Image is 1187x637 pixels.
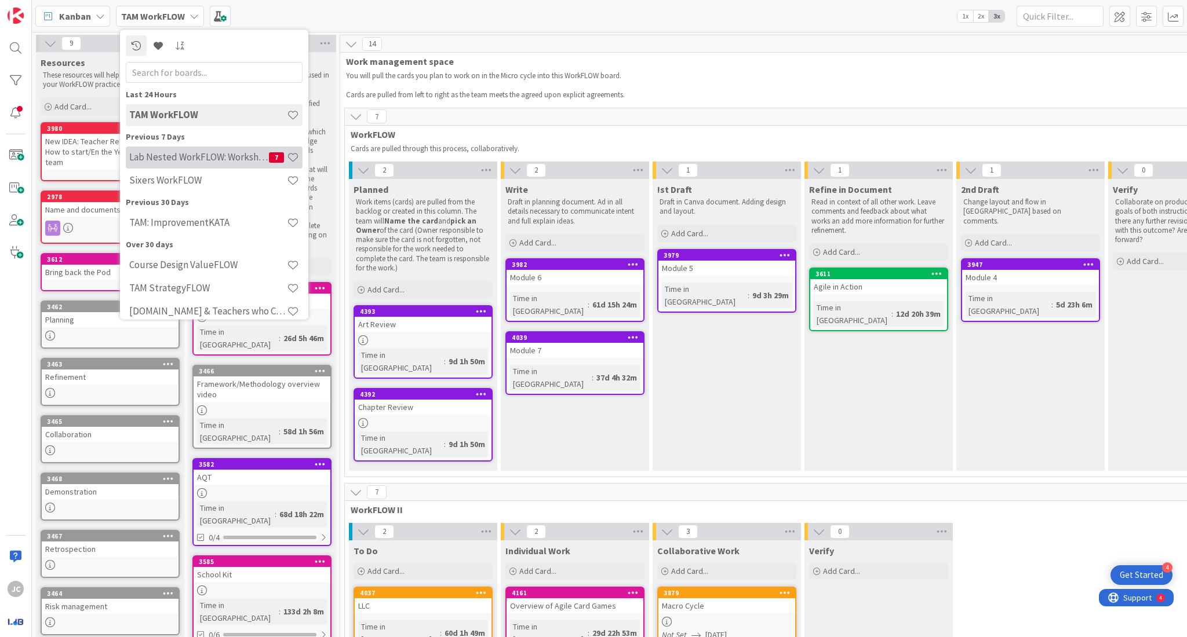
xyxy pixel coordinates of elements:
[42,302,179,312] div: 3462
[507,270,643,285] div: Module 6
[354,184,388,195] span: Planned
[657,184,692,195] span: !st Draft
[893,307,944,320] div: 12d 20h 39m
[197,599,279,624] div: Time in [GEOGRAPHIC_DATA]
[41,473,180,521] a: 3468Demonstration
[358,431,444,457] div: Time in [GEOGRAPHIC_DATA]
[41,253,180,291] a: 3612Bring back the Pod
[42,588,179,599] div: 3464
[962,270,1099,285] div: Module 4
[47,303,179,311] div: 3462
[809,268,948,331] a: 3611Agile in ActionTime in [GEOGRAPHIC_DATA]:12d 20h 39m
[505,545,570,557] span: Individual Work
[823,566,860,576] span: Add Card...
[360,307,491,316] div: 4393
[60,5,63,14] div: 4
[811,197,946,235] p: Read in context of all other work. Leave comments and feedback about what works an add more infor...
[1051,298,1053,311] span: :
[42,474,179,499] div: 3468Demonstration
[367,109,387,123] span: 7
[526,525,546,539] span: 2
[830,163,850,177] span: 1
[961,184,999,195] span: 2nd Draft
[194,557,330,567] div: 3585
[42,359,179,385] div: 3463Refinement
[354,388,493,462] a: 4392Chapter ReviewTime in [GEOGRAPHIC_DATA]:9d 1h 50m
[957,10,973,22] span: 1x
[519,237,556,248] span: Add Card...
[809,184,892,195] span: Refine in Document
[126,89,303,101] div: Last 24 Hours
[355,389,491,415] div: 4392Chapter Review
[129,175,287,186] h4: Sixers WorkFLOW
[507,598,643,613] div: Overview of Agile Card Games
[47,590,179,598] div: 3464
[42,312,179,327] div: Planning
[199,460,330,468] div: 3582
[512,589,643,597] div: 4161
[197,325,279,351] div: Time in [GEOGRAPHIC_DATA]
[658,588,795,598] div: 3879
[42,254,179,265] div: 3612
[42,599,179,614] div: Risk management
[657,249,796,313] a: 3979Module 5Time in [GEOGRAPHIC_DATA]:9d 3h 29m
[121,10,185,22] b: TAM WorkFLOW
[508,197,642,226] p: Draft in planning document. Ad in all details necessary to communicate intent and full explain id...
[671,566,708,576] span: Add Card...
[279,332,281,345] span: :
[54,101,92,112] span: Add Card...
[129,217,287,229] h4: TAM: ImprovementKATA
[815,270,947,278] div: 3611
[59,9,91,23] span: Kanban
[975,237,1012,248] span: Add Card...
[830,525,850,539] span: 0
[963,197,1098,226] p: Change layout and flow in [GEOGRAPHIC_DATA] based on comments.
[47,360,179,368] div: 3463
[360,589,491,597] div: 4037
[281,332,327,345] div: 26d 5h 46m
[814,301,891,327] div: Time in [GEOGRAPHIC_DATA]
[355,588,491,613] div: 4037LLC
[1162,562,1173,573] div: 4
[1127,256,1164,266] span: Add Card...
[658,250,795,276] div: 3979Module 5
[42,265,179,280] div: Bring back the Pod
[129,283,287,294] h4: TAM StrategyFLOW
[1053,298,1095,311] div: 5d 23h 6m
[356,197,490,273] p: Work items (cards) are pulled from the backlog or created in this column. The team will and of th...
[42,427,179,442] div: Collaboration
[354,545,378,557] span: To Do
[8,8,24,24] img: Visit kanbanzone.com
[810,279,947,294] div: Agile in Action
[192,458,332,546] a: 3582AQTTime in [GEOGRAPHIC_DATA]:68d 18h 22m0/4
[823,247,860,257] span: Add Card...
[444,438,446,451] span: :
[510,292,588,317] div: Time in [GEOGRAPHIC_DATA]
[47,125,179,133] div: 3980
[748,289,749,302] span: :
[664,251,795,259] div: 3979
[42,588,179,614] div: 3464Risk management
[664,589,795,597] div: 3879
[507,332,643,358] div: 4039Module 7
[42,416,179,442] div: 3465Collaboration
[47,532,179,540] div: 3467
[194,557,330,582] div: 3585School Kit
[42,541,179,557] div: Retrospection
[507,259,643,285] div: 3982Module 6
[658,588,795,613] div: 3879Macro Cycle
[962,259,1099,270] div: 3947
[41,530,180,578] a: 3467Retrospection
[41,415,180,463] a: 3465Collaboration
[279,425,281,438] span: :
[275,508,276,521] span: :
[47,418,179,426] div: 3465
[42,192,179,217] div: 2978Name and documents
[355,306,491,332] div: 4393Art Review
[966,292,1051,317] div: Time in [GEOGRAPHIC_DATA]
[42,123,179,134] div: 3980
[810,269,947,279] div: 3611
[192,365,332,449] a: 3466Framework/Methodology overview videoTime in [GEOGRAPHIC_DATA]:58d 1h 56m
[42,134,179,170] div: New IDEA: Teacher Retorpsecitves How to start/En the Year - Refuel a team
[1017,6,1104,27] input: Quick Filter...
